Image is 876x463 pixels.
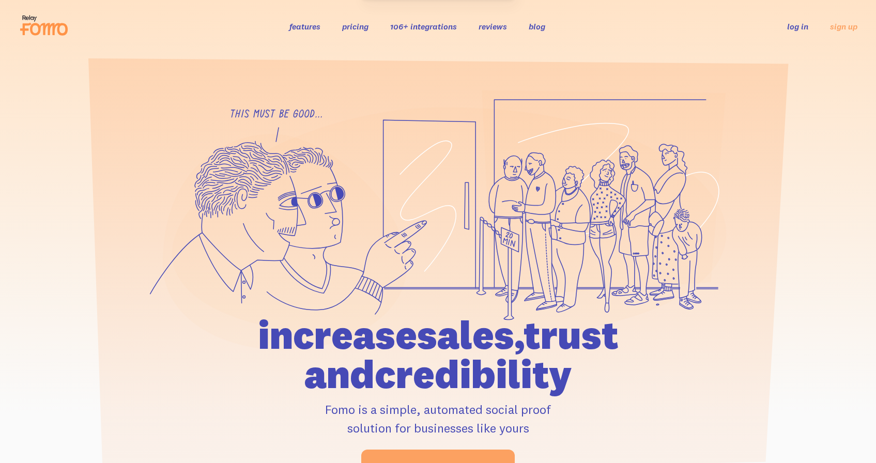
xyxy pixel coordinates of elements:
a: sign up [830,21,857,32]
a: blog [529,21,545,32]
a: features [289,21,320,32]
h1: increase sales, trust and credibility [199,315,678,394]
p: Fomo is a simple, automated social proof solution for businesses like yours [199,400,678,437]
a: pricing [342,21,368,32]
a: log in [787,21,808,32]
a: reviews [479,21,507,32]
a: 106+ integrations [390,21,457,32]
